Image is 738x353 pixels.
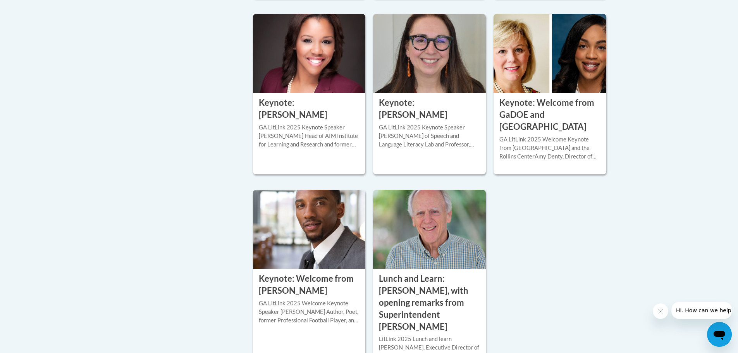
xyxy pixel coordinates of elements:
div: GA LitLink 2025 Keynote Speaker [PERSON_NAME] of Speech and Language Literacy Lab and Professor, ... [379,123,480,149]
a: Course Logo Keynote: Welcome from GaDOE and [GEOGRAPHIC_DATA]GA LitLink 2025 Welcome Keynote from... [494,14,606,174]
div: GA LitLink 2025 Keynote Speaker [PERSON_NAME] Head of AIM Institute for Learning and Research and... [259,123,360,149]
div: GA LitLink 2025 Welcome Keynote from [GEOGRAPHIC_DATA] and the Rollins CenterAmy Denty, Director ... [499,135,600,161]
h3: Keynote: [PERSON_NAME] [379,97,480,121]
h3: Keynote: [PERSON_NAME] [259,97,360,121]
img: Course Logo [253,190,366,269]
h3: Lunch and Learn: [PERSON_NAME], with opening remarks from Superintendent [PERSON_NAME] [379,273,480,332]
img: Course Logo [253,14,366,93]
iframe: Message from company [671,302,732,319]
img: Course Logo [373,14,486,93]
h3: Keynote: Welcome from GaDOE and [GEOGRAPHIC_DATA] [499,97,600,133]
iframe: Button to launch messaging window [707,322,732,347]
img: Course Logo [373,190,486,269]
div: GA LitLink 2025 Welcome Keynote Speaker [PERSON_NAME] Author, Poet, former Professional Football ... [259,299,360,325]
a: Course Logo Keynote: [PERSON_NAME]GA LitLink 2025 Keynote Speaker [PERSON_NAME] of Speech and Lan... [373,14,486,174]
h3: Keynote: Welcome from [PERSON_NAME] [259,273,360,297]
iframe: Close message [653,303,668,319]
img: Course Logo [494,14,606,93]
span: Hi. How can we help? [5,5,63,12]
a: Course Logo Keynote: [PERSON_NAME]GA LitLink 2025 Keynote Speaker [PERSON_NAME] Head of AIM Insti... [253,14,366,174]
